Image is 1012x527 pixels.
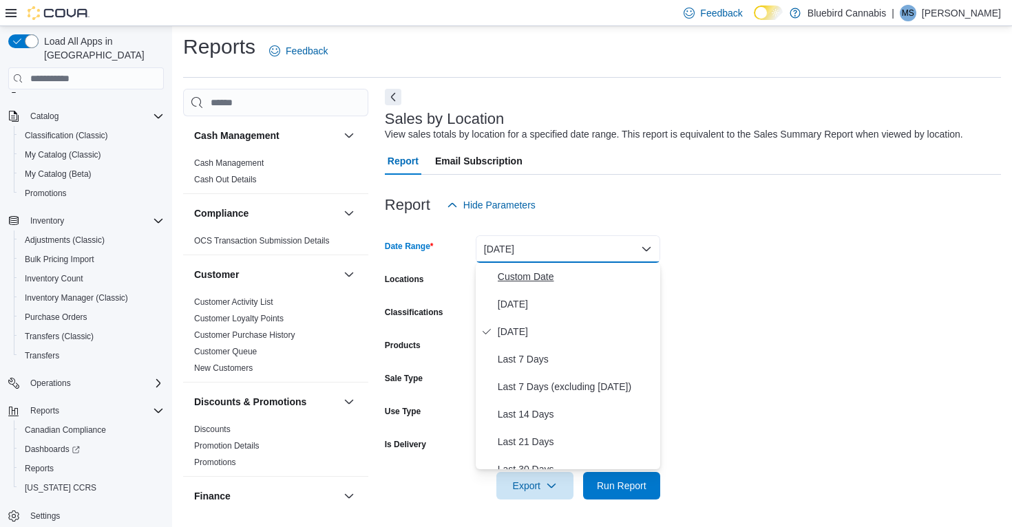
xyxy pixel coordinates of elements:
span: Purchase Orders [19,309,164,325]
button: Bulk Pricing Import [14,250,169,269]
a: Feedback [264,37,333,65]
span: Cash Management [194,158,264,169]
span: OCS Transaction Submission Details [194,235,330,246]
a: Reports [19,460,59,477]
h3: Cash Management [194,129,280,142]
h1: Reports [183,33,255,61]
span: Discounts [194,424,231,435]
button: Reports [3,401,169,420]
button: Classification (Classic) [14,126,169,145]
span: Feedback [700,6,742,20]
span: My Catalog (Classic) [19,147,164,163]
button: Compliance [194,206,338,220]
label: Date Range [385,241,434,252]
span: Settings [30,510,60,521]
p: Bluebird Cannabis [808,5,886,21]
span: Promotions [194,457,236,468]
label: Products [385,340,421,351]
a: Customer Activity List [194,297,273,307]
span: Feedback [286,44,328,58]
span: Classification (Classic) [19,127,164,144]
span: Adjustments (Classic) [19,232,164,248]
button: Run Report [583,472,660,499]
button: Catalog [3,107,169,126]
a: Customer Purchase History [194,330,295,340]
div: Matt Sicoli [900,5,916,21]
button: Operations [3,374,169,393]
img: Cova [28,6,89,20]
button: Discounts & Promotions [194,395,338,409]
button: Customer [194,268,338,281]
span: Cash Out Details [194,174,257,185]
span: Dashboards [25,444,80,455]
a: Cash Management [194,158,264,168]
div: Cash Management [183,155,368,193]
span: New Customers [194,363,253,374]
div: Discounts & Promotions [183,421,368,476]
span: Customer Loyalty Points [194,313,284,324]
span: Transfers [19,347,164,364]
label: Sale Type [385,373,423,384]
a: Purchase Orders [19,309,93,325]
span: Promotions [25,188,67,199]
button: Finance [194,489,338,503]
button: Reports [14,459,169,478]
span: Hide Parameters [463,198,536,212]
span: Canadian Compliance [25,424,106,435]
button: [DATE] [476,235,660,263]
a: Transfers (Classic) [19,328,99,345]
input: Dark Mode [754,6,783,20]
h3: Sales by Location [385,111,505,127]
a: Discounts [194,424,231,434]
button: Inventory [3,211,169,230]
h3: Compliance [194,206,249,220]
a: [US_STATE] CCRS [19,480,102,496]
h3: Finance [194,489,231,503]
button: Canadian Compliance [14,420,169,440]
span: Inventory Count [25,273,83,284]
a: Dashboards [19,441,85,458]
a: Dashboards [14,440,169,459]
span: Reports [25,402,164,419]
button: Finance [341,488,357,504]
span: My Catalog (Beta) [25,169,92,180]
span: Inventory [25,213,164,229]
h3: Customer [194,268,239,281]
a: Promotions [19,185,72,202]
button: Adjustments (Classic) [14,230,169,250]
span: Operations [30,378,71,389]
span: Reports [30,405,59,416]
span: Customer Activity List [194,297,273,308]
span: Inventory Count [19,270,164,287]
a: Promotion Details [194,441,260,451]
div: Customer [183,294,368,382]
a: Settings [25,508,65,524]
button: Inventory Manager (Classic) [14,288,169,308]
span: Promotions [19,185,164,202]
a: Inventory Manager (Classic) [19,290,134,306]
span: Transfers [25,350,59,361]
span: Dashboards [19,441,164,458]
span: [US_STATE] CCRS [25,482,96,493]
span: [DATE] [498,323,655,340]
a: Transfers [19,347,65,364]
button: Cash Management [194,129,338,142]
span: Purchase Orders [25,312,87,323]
span: Classification (Classic) [25,130,108,141]
h3: Discounts & Promotions [194,395,306,409]
label: Locations [385,274,424,285]
span: Reports [19,460,164,477]
span: Washington CCRS [19,480,164,496]
button: Operations [25,375,76,391]
a: My Catalog (Classic) [19,147,107,163]
div: Select listbox [476,263,660,469]
span: Operations [25,375,164,391]
span: Custom Date [498,268,655,285]
a: Canadian Compliance [19,422,112,438]
span: Canadian Compliance [19,422,164,438]
span: Inventory Manager (Classic) [25,292,128,303]
button: Compliance [341,205,357,222]
a: OCS Transaction Submission Details [194,236,330,246]
span: Export [505,472,565,499]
